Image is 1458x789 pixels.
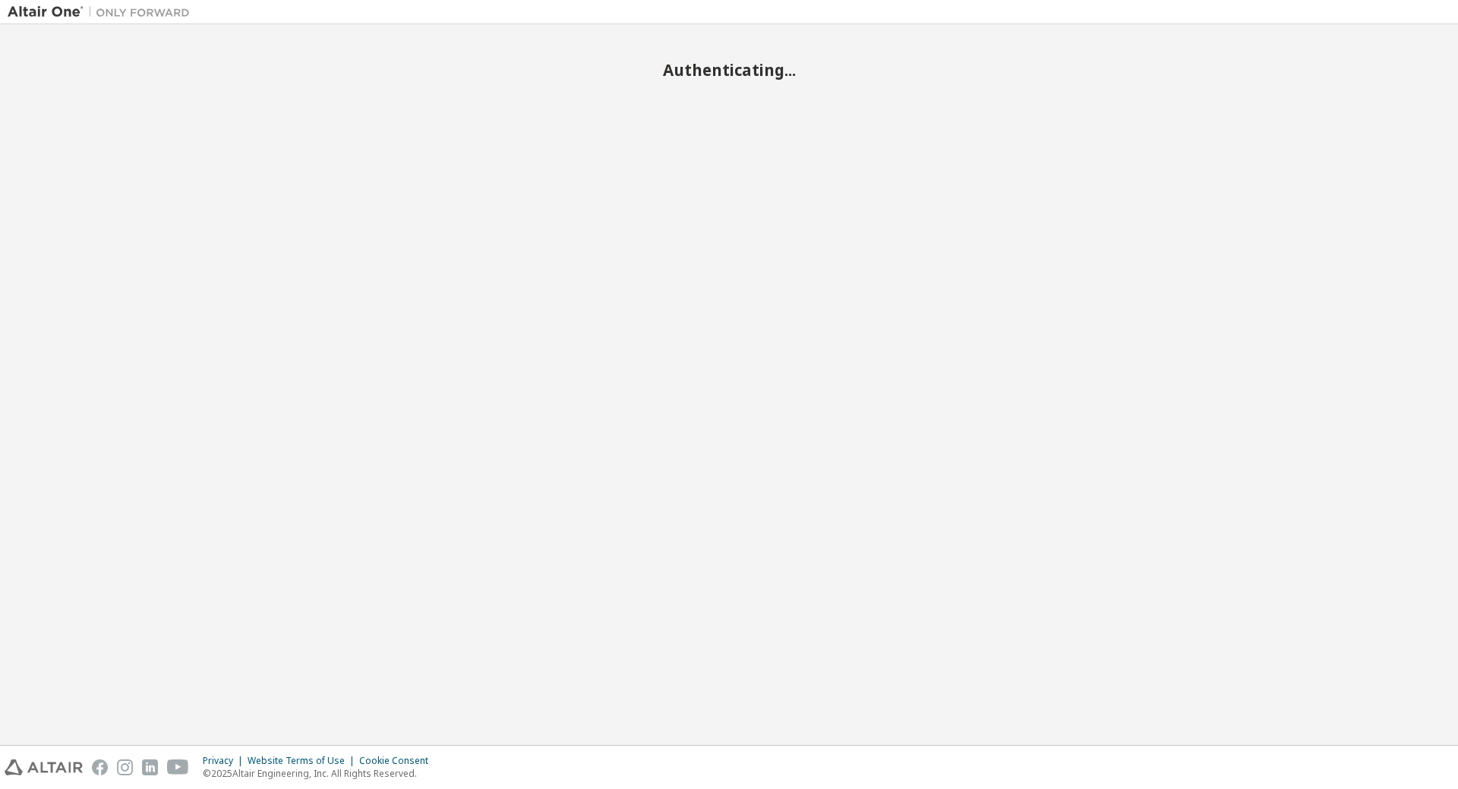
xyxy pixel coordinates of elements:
img: altair_logo.svg [5,759,83,775]
div: Cookie Consent [359,755,437,767]
img: instagram.svg [117,759,133,775]
img: youtube.svg [167,759,189,775]
div: Privacy [203,755,248,767]
p: © 2025 Altair Engineering, Inc. All Rights Reserved. [203,767,437,780]
h2: Authenticating... [8,60,1450,80]
img: Altair One [8,5,197,20]
img: facebook.svg [92,759,108,775]
div: Website Terms of Use [248,755,359,767]
img: linkedin.svg [142,759,158,775]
